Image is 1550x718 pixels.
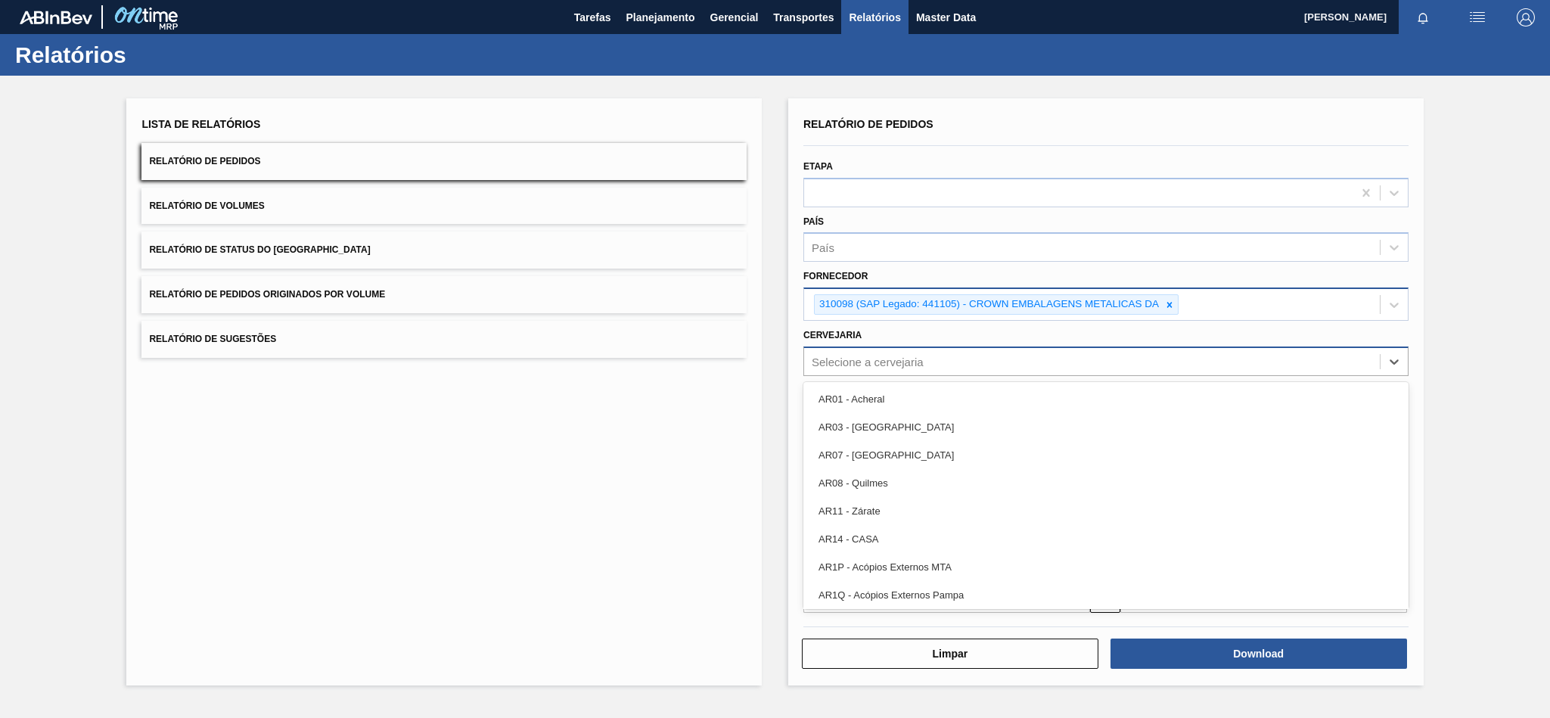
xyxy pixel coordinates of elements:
img: userActions [1468,8,1486,26]
span: Relatório de Pedidos [803,118,933,130]
button: Relatório de Volumes [141,188,747,225]
label: País [803,216,824,227]
div: AR11 - Zárate [803,497,1409,525]
span: Lista de Relatórios [141,118,260,130]
button: Relatório de Sugestões [141,321,747,358]
span: Gerencial [710,8,759,26]
div: AR03 - [GEOGRAPHIC_DATA] [803,413,1409,441]
button: Limpar [802,639,1098,669]
div: AR07 - [GEOGRAPHIC_DATA] [803,441,1409,469]
span: Relatório de Sugestões [149,334,276,344]
div: 310098 (SAP Legado: 441105) - CROWN EMBALAGENS METALICAS DA [815,295,1161,314]
div: AR1Q - Acópios Externos Pampa [803,581,1409,609]
span: Relatório de Status do [GEOGRAPHIC_DATA] [149,244,370,255]
span: Planejamento [626,8,694,26]
button: Download [1110,639,1407,669]
label: Cervejaria [803,330,862,340]
button: Relatório de Pedidos Originados por Volume [141,276,747,313]
span: Relatório de Pedidos [149,156,260,166]
div: País [812,241,834,254]
div: AR08 - Quilmes [803,469,1409,497]
button: Relatório de Pedidos [141,143,747,180]
span: Relatórios [849,8,900,26]
button: Notificações [1399,7,1447,28]
label: Etapa [803,161,833,172]
h1: Relatórios [15,46,284,64]
label: Fornecedor [803,271,868,281]
img: Logout [1517,8,1535,26]
div: AR01 - Acheral [803,385,1409,413]
button: Relatório de Status do [GEOGRAPHIC_DATA] [141,232,747,269]
span: Relatório de Pedidos Originados por Volume [149,289,385,300]
div: AR14 - CASA [803,525,1409,553]
div: AR1P - Acópios Externos MTA [803,553,1409,581]
div: Selecione a cervejaria [812,355,924,368]
span: Relatório de Volumes [149,200,264,211]
span: Master Data [916,8,976,26]
img: TNhmsLtSVTkK8tSr43FrP2fwEKptu5GPRR3wAAAABJRU5ErkJggg== [20,11,92,24]
span: Transportes [773,8,834,26]
span: Tarefas [574,8,611,26]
